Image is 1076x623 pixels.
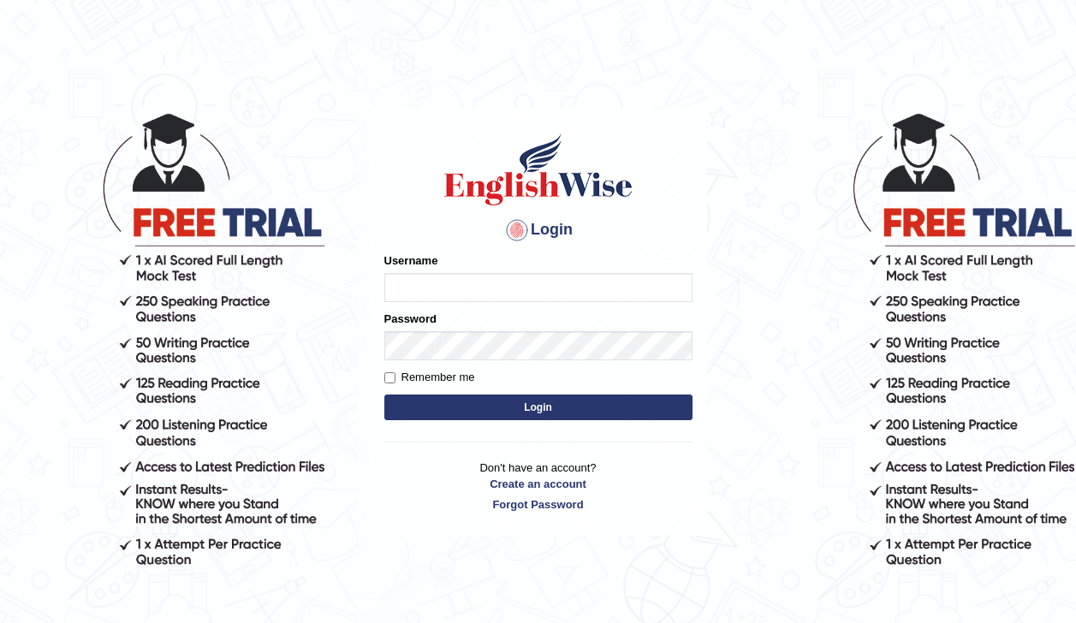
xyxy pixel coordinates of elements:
[384,496,693,513] a: Forgot Password
[384,217,693,244] h4: Login
[384,252,438,269] label: Username
[384,395,693,420] button: Login
[441,131,636,208] img: Logo of English Wise sign in for intelligent practice with AI
[384,369,475,386] label: Remember me
[384,460,693,513] p: Don't have an account?
[384,476,693,492] a: Create an account
[384,311,437,327] label: Password
[384,372,395,383] input: Remember me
